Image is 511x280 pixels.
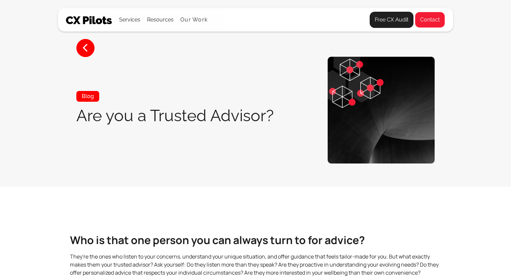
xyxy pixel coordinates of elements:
div: Services [119,8,140,31]
div: Services [119,15,140,25]
div: Resources [147,8,174,31]
a: Our Work [180,17,208,23]
h2: Who is that one person you can always turn to for advice? [70,233,441,247]
h1: Are you a Trusted Advisor? [76,107,274,124]
a: Contact [415,12,445,28]
p: They're the ones who listen to your concerns, understand your unique situation, and offer guidanc... [70,252,441,277]
div: Resources [147,15,174,25]
a: < [76,39,95,57]
div: Blog [76,91,99,102]
a: Free CX Audit [370,12,413,28]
